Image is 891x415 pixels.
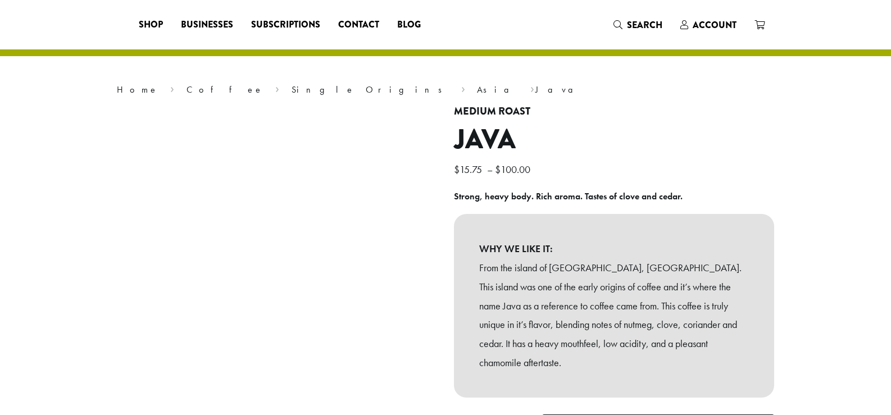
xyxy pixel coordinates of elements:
[397,18,421,32] span: Blog
[454,163,485,176] bdi: 15.75
[454,163,460,176] span: $
[671,16,745,34] a: Account
[181,18,233,32] span: Businesses
[275,79,279,97] span: ›
[388,16,430,34] a: Blog
[117,84,158,95] a: Home
[604,16,671,34] a: Search
[627,19,662,31] span: Search
[139,18,163,32] span: Shop
[338,18,379,32] span: Contact
[130,16,172,34] a: Shop
[693,19,737,31] span: Account
[461,79,465,97] span: ›
[172,16,242,34] a: Businesses
[477,84,518,95] a: Asia
[487,163,493,176] span: –
[117,83,774,97] nav: Breadcrumb
[479,239,749,258] b: WHY WE LIKE IT:
[454,190,683,202] b: Strong, heavy body. Rich aroma. Tastes of clove and cedar.
[495,163,501,176] span: $
[530,79,534,97] span: ›
[479,258,749,372] p: From the island of [GEOGRAPHIC_DATA], [GEOGRAPHIC_DATA]. This island was one of the early origins...
[170,79,174,97] span: ›
[454,124,774,156] h1: Java
[495,163,533,176] bdi: 100.00
[329,16,388,34] a: Contact
[251,18,320,32] span: Subscriptions
[454,106,774,118] h4: Medium Roast
[242,16,329,34] a: Subscriptions
[187,84,263,95] a: Coffee
[292,84,449,95] a: Single Origins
